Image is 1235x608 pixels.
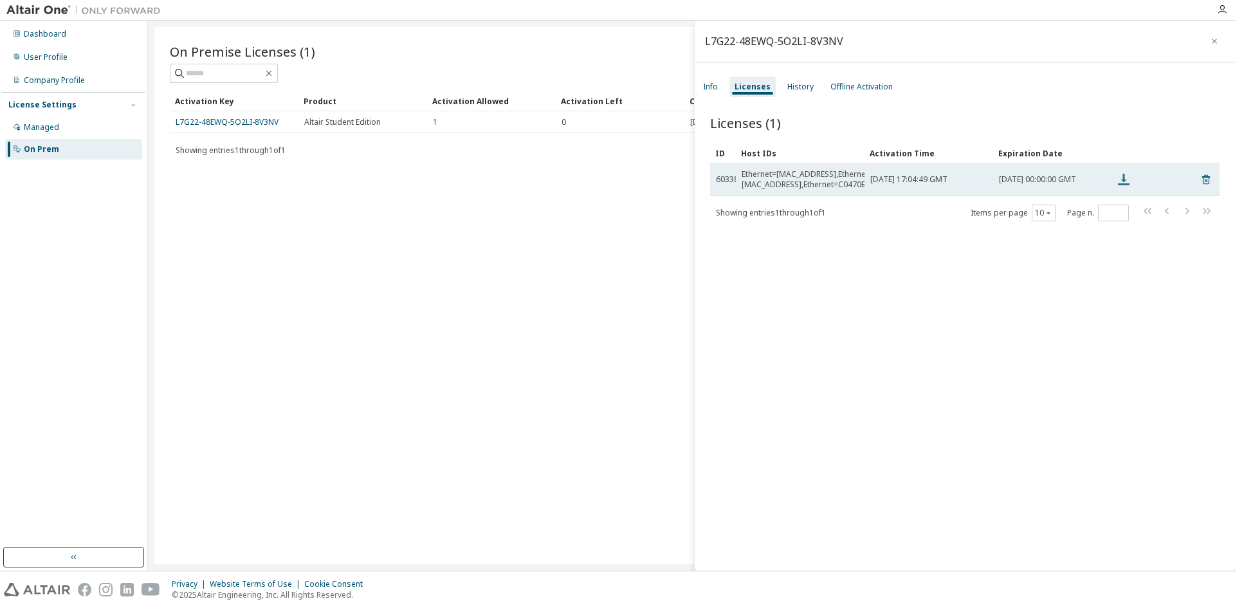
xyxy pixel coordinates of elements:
div: Ethernet=00090FFE0001,Ethernet=00090FAA0001,Ethernet=C0470EFEF269,Ethernet=BCCD99C9784F,Ethernet=... [742,169,1078,190]
span: 60338 [716,174,738,185]
span: On Premise Licenses (1) [170,42,315,60]
div: On Prem [24,144,59,154]
span: [DATE] 00:00:00 GMT [999,174,1076,185]
div: Dashboard [24,29,66,39]
img: facebook.svg [78,583,91,596]
div: User Profile [24,52,68,62]
img: youtube.svg [142,583,160,596]
span: Items per page [971,205,1056,221]
div: Expiration Date [998,143,1105,163]
div: L7G22-48EWQ-5O2LI-8V3NV [705,36,843,46]
span: Licenses (1) [710,114,781,132]
img: altair_logo.svg [4,583,70,596]
span: 1 [433,117,437,127]
div: Offline Activation [830,82,893,92]
div: Website Terms of Use [210,579,304,589]
span: Altair Student Edition [304,117,381,127]
span: [DATE] 17:13:49 [690,117,747,127]
div: Privacy [172,579,210,589]
div: Cookie Consent [304,579,370,589]
a: L7G22-48EWQ-5O2LI-8V3NV [176,116,279,127]
div: Managed [24,122,59,133]
div: License Settings [8,100,77,110]
div: Activation Time [870,143,988,163]
p: © 2025 Altair Engineering, Inc. All Rights Reserved. [172,589,370,600]
span: Page n. [1067,205,1129,221]
span: Showing entries 1 through 1 of 1 [716,207,826,218]
div: Activation Left [561,91,679,111]
div: Company Profile [24,75,85,86]
div: Creation Date [690,91,1157,111]
div: Host IDs [741,143,859,163]
div: ID [715,143,731,163]
span: 0 [562,117,566,127]
span: Showing entries 1 through 1 of 1 [176,145,286,156]
div: Licenses [735,82,771,92]
div: Activation Key [175,91,293,111]
div: History [787,82,814,92]
span: [DATE] 17:04:49 GMT [870,174,947,185]
div: Product [304,91,422,111]
img: instagram.svg [99,583,113,596]
img: Altair One [6,4,167,17]
img: linkedin.svg [120,583,134,596]
div: Info [703,82,718,92]
div: Activation Allowed [432,91,551,111]
button: 10 [1035,208,1052,218]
